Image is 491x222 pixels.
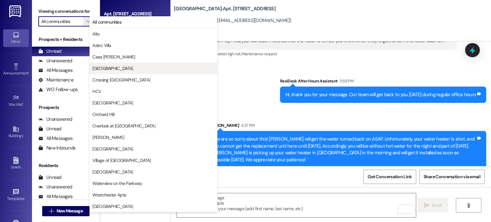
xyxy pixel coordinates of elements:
[3,187,29,204] a: Templates •
[92,77,150,83] span: Crossing [GEOGRAPHIC_DATA]
[104,11,163,17] div: Apt. [STREET_ADDRESS]
[3,92,29,110] a: Site Visit •
[38,193,73,200] div: All Messages
[38,67,73,74] div: All Messages
[338,78,354,84] div: 3:58 PM
[92,19,121,25] span: All communities
[41,16,83,27] input: All communities
[92,100,133,106] span: [GEOGRAPHIC_DATA]
[3,155,29,172] a: Leads
[241,51,277,57] span: Maintenance request
[92,180,142,187] span: Waterview on the Parkway
[226,51,241,57] span: High risk ,
[424,173,480,180] span: Share Conversation via email
[92,169,133,175] span: [GEOGRAPHIC_DATA]
[38,116,72,123] div: Unanswered
[42,206,90,216] button: New Message
[176,193,416,217] textarea: To enrich screen reader interactions, please activate Accessibility in Grammarly extension settings
[23,101,24,106] span: •
[280,78,486,87] div: ResiDesk After Hours Assistant
[88,56,100,66] div: (48)
[174,17,292,24] div: [PERSON_NAME]. ([EMAIL_ADDRESS][DOMAIN_NAME])
[92,146,133,152] span: [GEOGRAPHIC_DATA]
[38,57,72,64] div: Unanswered
[49,209,54,214] i: 
[92,54,135,60] span: Casa [PERSON_NAME]
[92,111,114,118] span: Orchard Hill
[57,208,83,214] span: New Message
[3,124,29,141] a: Buildings
[38,6,93,16] label: Viewing conversations for
[432,202,441,209] span: Send
[88,182,100,192] div: (47)
[38,86,78,93] div: WO Follow-ups
[466,203,471,208] i: 
[419,170,485,184] button: Share Conversation via email
[38,184,72,190] div: Unanswered
[38,77,74,83] div: Maintenance
[38,135,73,142] div: All Messages
[92,88,101,95] span: HCV
[207,122,486,131] div: [PERSON_NAME]
[3,29,29,47] a: Inbox
[92,65,133,72] span: [GEOGRAPHIC_DATA]
[363,170,416,184] button: Get Conversation Link
[86,19,90,24] i: 
[32,36,100,43] div: Prospects + Residents
[32,162,100,169] div: Residents
[174,5,276,12] b: [GEOGRAPHIC_DATA]: Apt. [STREET_ADDRESS]
[92,123,155,129] span: Overlook at [GEOGRAPHIC_DATA]
[92,42,111,49] span: Aztec Villa
[92,31,99,37] span: Alto
[28,70,29,74] span: •
[424,203,429,208] i: 
[92,134,124,141] span: [PERSON_NAME]
[9,5,22,17] img: ResiDesk Logo
[180,49,456,58] div: Tagged as:
[25,195,26,200] span: •
[32,104,100,111] div: Prospects
[38,48,61,55] div: Unread
[92,192,127,198] span: Westchester Apts.
[38,145,75,151] div: New Inbounds
[38,174,61,181] div: Unread
[239,122,254,129] div: 4:27 PM
[38,126,61,132] div: Unread
[285,91,476,98] div: Hi, thank you for your message. Our team will get back to you [DATE] during regular office hours
[92,157,151,164] span: Village of [GEOGRAPHIC_DATA]
[368,173,412,180] span: Get Conversation Link
[92,203,133,210] span: [GEOGRAPHIC_DATA]
[417,198,448,212] button: Send
[213,136,476,163] div: We are so sorry about this! [PERSON_NAME] will get the water turned back on ASAP. Unfortunately, ...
